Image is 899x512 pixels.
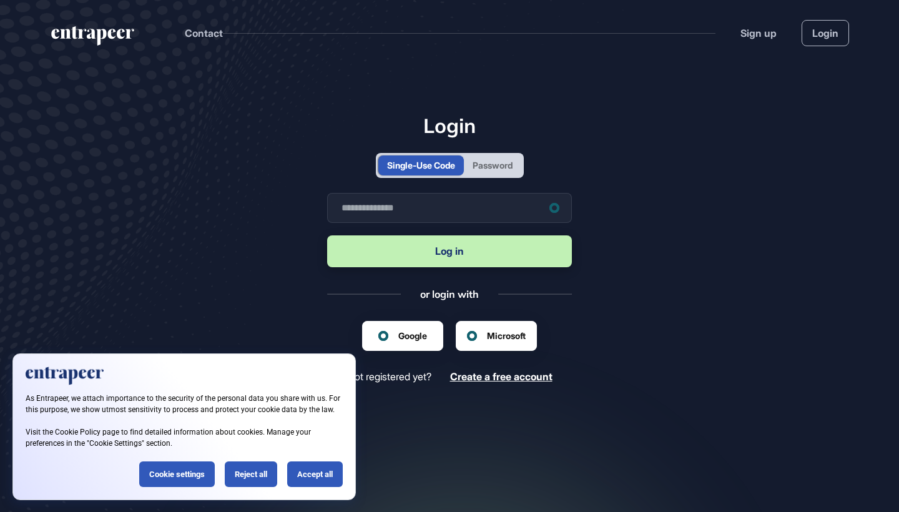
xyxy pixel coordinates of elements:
span: Not registered yet? [347,371,431,383]
a: Login [802,20,849,46]
div: Single-Use Code [387,159,455,172]
a: Create a free account [450,371,553,383]
span: Microsoft [487,329,526,342]
span: Create a free account [450,370,553,383]
a: Sign up [740,26,777,41]
h1: Login [327,114,572,137]
div: or login with [420,287,479,301]
button: Log in [327,235,572,267]
button: Contact [185,25,223,41]
a: entrapeer-logo [50,26,135,50]
div: Password [473,159,513,172]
